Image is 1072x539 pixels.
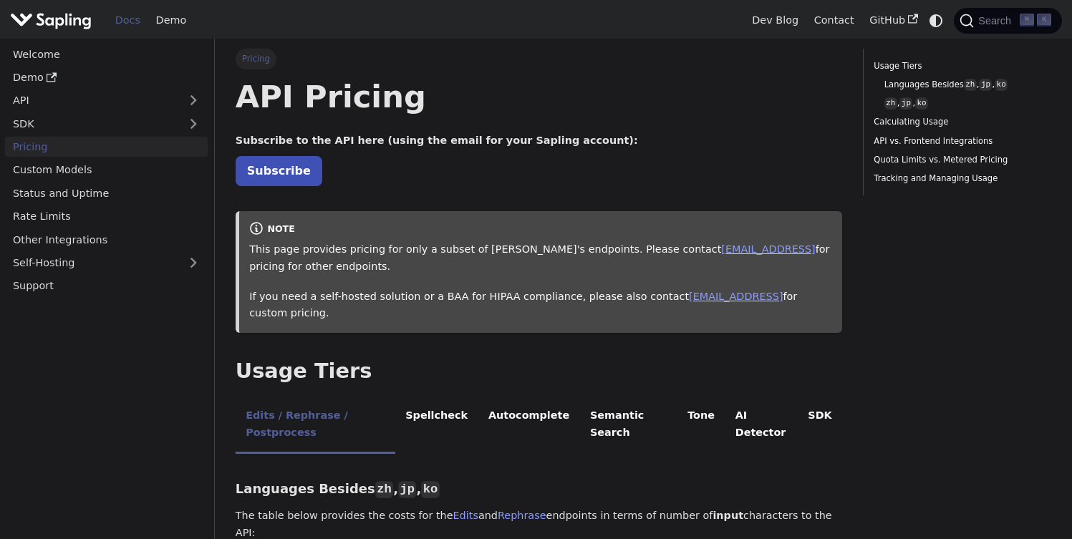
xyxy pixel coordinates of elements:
[10,10,92,31] img: Sapling.ai
[974,15,1020,26] span: Search
[148,9,194,31] a: Demo
[249,288,832,323] p: If you need a self-hosted solution or a BAA for HIPAA compliance, please also contact for custom ...
[5,67,208,88] a: Demo
[5,206,208,227] a: Rate Limits
[236,359,842,384] h2: Usage Tiers
[398,481,416,498] code: jp
[5,44,208,64] a: Welcome
[10,10,97,31] a: Sapling.ai
[689,291,783,302] a: [EMAIL_ADDRESS]
[5,183,208,203] a: Status and Uptime
[721,243,815,255] a: [EMAIL_ADDRESS]
[926,10,947,31] button: Switch between dark and light mode (currently system mode)
[954,8,1061,34] button: Search (Command+K)
[5,253,208,273] a: Self-Hosting
[798,397,842,454] li: SDK
[995,79,1008,91] code: ko
[5,90,179,111] a: API
[5,137,208,157] a: Pricing
[107,9,148,31] a: Docs
[5,113,179,134] a: SDK
[964,79,977,91] code: zh
[498,510,546,521] a: Rephrase
[979,79,992,91] code: jp
[236,135,638,146] strong: Subscribe to the API here (using the email for your Sapling account):
[915,97,928,110] code: ko
[713,510,743,521] strong: input
[478,397,580,454] li: Autocomplete
[899,97,912,110] code: jp
[5,229,208,250] a: Other Integrations
[1020,14,1034,26] kbd: ⌘
[580,397,677,454] li: Semantic Search
[179,113,208,134] button: Expand sidebar category 'SDK'
[884,97,897,110] code: zh
[5,276,208,296] a: Support
[236,77,842,116] h1: API Pricing
[249,221,832,238] div: note
[725,397,798,454] li: AI Detector
[249,241,832,276] p: This page provides pricing for only a subset of [PERSON_NAME]'s endpoints. Please contact for pri...
[744,9,806,31] a: Dev Blog
[874,59,1046,73] a: Usage Tiers
[884,97,1041,110] a: zh,jp,ko
[179,90,208,111] button: Expand sidebar category 'API'
[236,397,395,454] li: Edits / Rephrase / Postprocess
[236,49,276,69] span: Pricing
[1037,14,1051,26] kbd: K
[395,397,478,454] li: Spellcheck
[884,78,1041,92] a: Languages Besideszh,jp,ko
[236,156,322,185] a: Subscribe
[861,9,925,31] a: GitHub
[236,481,842,497] h3: Languages Besides , ,
[874,135,1046,148] a: API vs. Frontend Integrations
[806,9,862,31] a: Contact
[677,397,725,454] li: Tone
[5,160,208,180] a: Custom Models
[375,481,393,498] code: zh
[421,481,439,498] code: ko
[874,115,1046,129] a: Calculating Usage
[874,153,1046,167] a: Quota Limits vs. Metered Pricing
[874,172,1046,185] a: Tracking and Managing Usage
[453,510,478,521] a: Edits
[236,49,842,69] nav: Breadcrumbs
